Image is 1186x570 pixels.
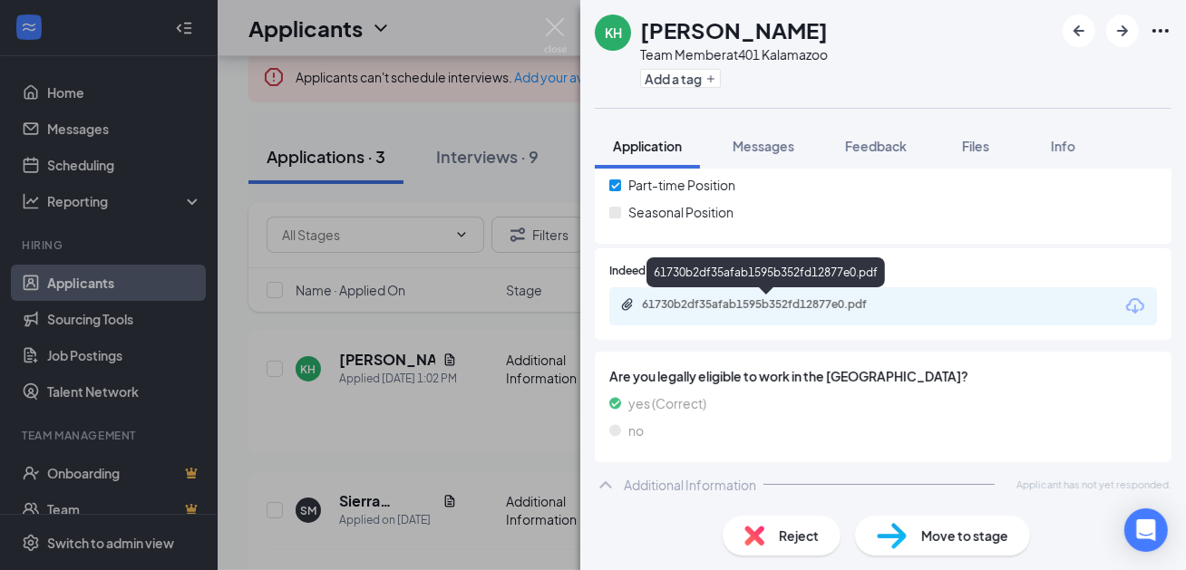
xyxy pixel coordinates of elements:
[779,526,819,546] span: Reject
[646,257,885,287] div: 61730b2df35afab1595b352fd12877e0.pdf
[640,45,828,63] div: Team Member at 401 Kalamazoo
[605,24,622,42] div: KH
[613,138,682,154] span: Application
[642,297,896,312] div: 61730b2df35afab1595b352fd12877e0.pdf
[1068,20,1090,42] svg: ArrowLeftNew
[1112,20,1133,42] svg: ArrowRight
[1124,508,1168,552] div: Open Intercom Messenger
[609,366,1157,386] span: Are you legally eligible to work in the [GEOGRAPHIC_DATA]?
[595,474,617,496] svg: ChevronUp
[962,138,989,154] span: Files
[628,393,706,413] span: yes (Correct)
[628,175,735,195] span: Part-time Position
[1150,20,1171,42] svg: Ellipses
[845,138,907,154] span: Feedback
[624,476,756,494] div: Additional Information
[620,297,914,314] a: Paperclip61730b2df35afab1595b352fd12877e0.pdf
[705,73,716,84] svg: Plus
[628,202,734,222] span: Seasonal Position
[609,263,689,280] span: Indeed Resume
[921,526,1008,546] span: Move to stage
[1051,138,1075,154] span: Info
[640,69,721,88] button: PlusAdd a tag
[628,420,644,440] span: no
[1063,14,1095,47] button: ArrowLeftNew
[1124,295,1146,317] svg: Download
[640,14,828,45] h1: [PERSON_NAME]
[1106,14,1139,47] button: ArrowRight
[1016,477,1171,492] span: Applicant has not yet responded.
[733,138,794,154] span: Messages
[620,297,635,312] svg: Paperclip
